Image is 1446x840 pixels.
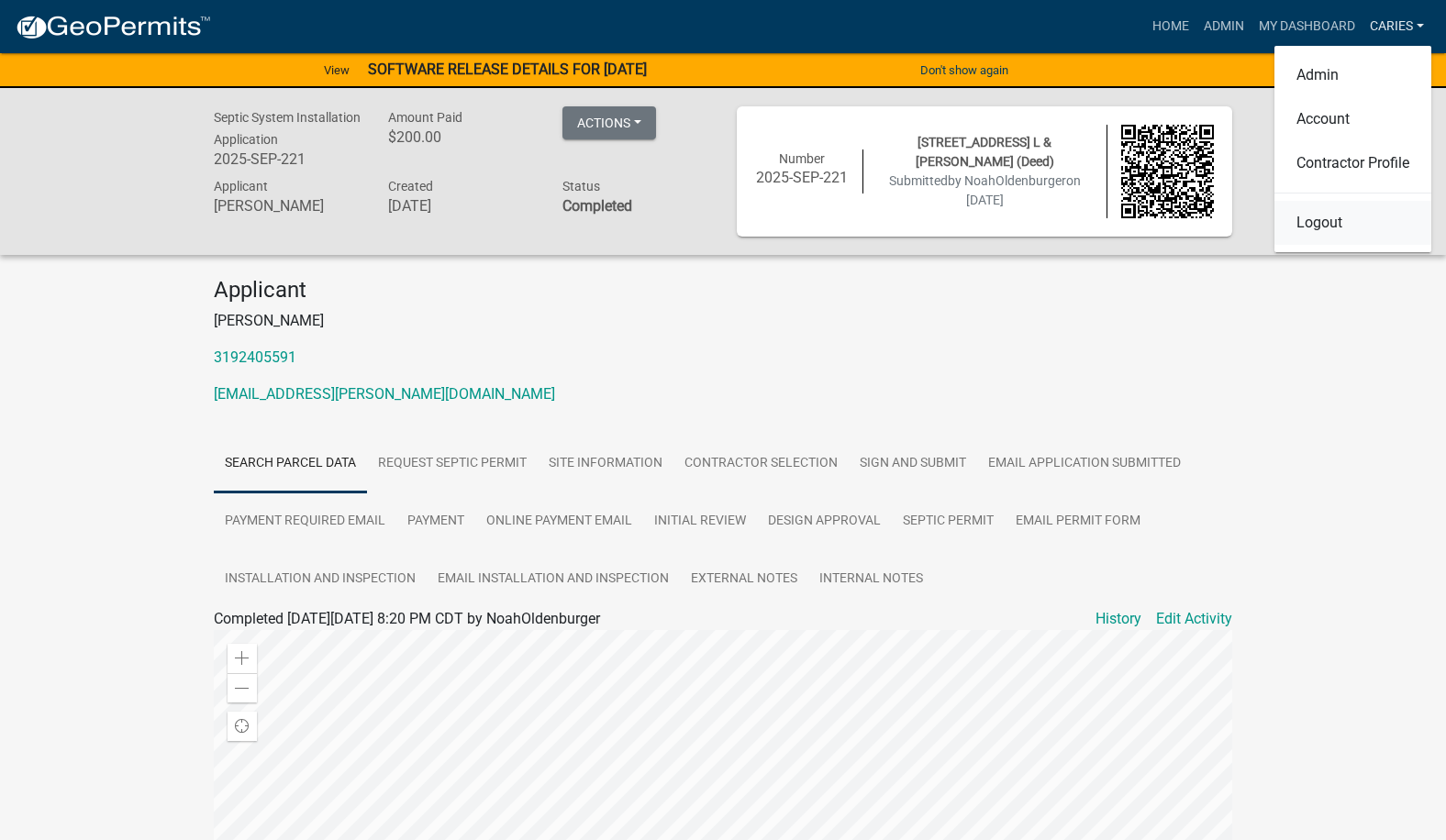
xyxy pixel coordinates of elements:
[916,135,1054,169] span: [STREET_ADDRESS] L & [PERSON_NAME] (Deed)
[475,492,643,551] a: Online Payment Email
[214,610,600,627] span: Completed [DATE][DATE] 8:20 PM CDT by NoahOldenburger
[1274,53,1431,97] a: Admin
[214,277,1232,304] h4: Applicant
[228,644,257,673] div: Zoom in
[317,55,357,85] a: View
[808,550,934,609] a: Internal Notes
[1145,9,1196,44] a: Home
[214,550,427,609] a: Installation and Inspection
[755,169,849,186] h6: 2025-SEP-221
[214,150,361,168] h6: 2025-SEP-221
[1274,141,1431,185] a: Contractor Profile
[757,492,892,551] a: Design Approval
[368,61,647,78] strong: SOFTWARE RELEASE DETAILS FOR [DATE]
[562,106,656,139] button: Actions
[1274,201,1431,245] a: Logout
[228,673,257,702] div: Zoom out
[427,550,680,609] a: Email Installation and Inspection
[1274,97,1431,141] a: Account
[673,435,849,493] a: Contractor Selection
[1156,608,1232,630] a: Edit Activity
[388,197,535,215] h6: [DATE]
[214,179,268,193] span: Applicant
[1251,9,1363,44] a: My Dashboard
[214,110,361,147] span: Septic System Installation Application
[849,435,977,493] a: Sign and Submit
[214,492,396,551] a: Payment Required Email
[214,385,555,403] a: [EMAIL_ADDRESS][PERSON_NAME][DOMAIN_NAME]
[367,435,538,493] a: Request Septic Permit
[977,435,1192,493] a: Email Application Submitted
[388,128,535,146] h6: $200.00
[388,110,462,125] span: Amount Paid
[214,197,361,215] h6: [PERSON_NAME]
[214,348,296,366] a: 3192405591
[562,197,632,215] strong: Completed
[1096,608,1141,630] a: History
[538,435,673,493] a: Site Information
[388,179,433,193] span: Created
[643,492,757,551] a: Initial Review
[1274,46,1431,252] div: CarieS
[779,151,825,166] span: Number
[228,712,257,741] div: Find my location
[913,55,1016,85] button: Don't show again
[214,435,367,493] a: Search Parcel Data
[214,310,1232,332] p: [PERSON_NAME]
[396,492,475,551] a: Payment
[948,173,1066,188] span: by NoahOldenburger
[1196,9,1251,44] a: Admin
[889,173,1081,207] span: Submitted on [DATE]
[680,550,808,609] a: External Notes
[1005,492,1151,551] a: Email Permit Form
[562,179,600,193] span: Status
[892,492,1005,551] a: Septic Permit
[1121,125,1215,218] img: QR code
[1363,9,1431,44] a: CarieS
